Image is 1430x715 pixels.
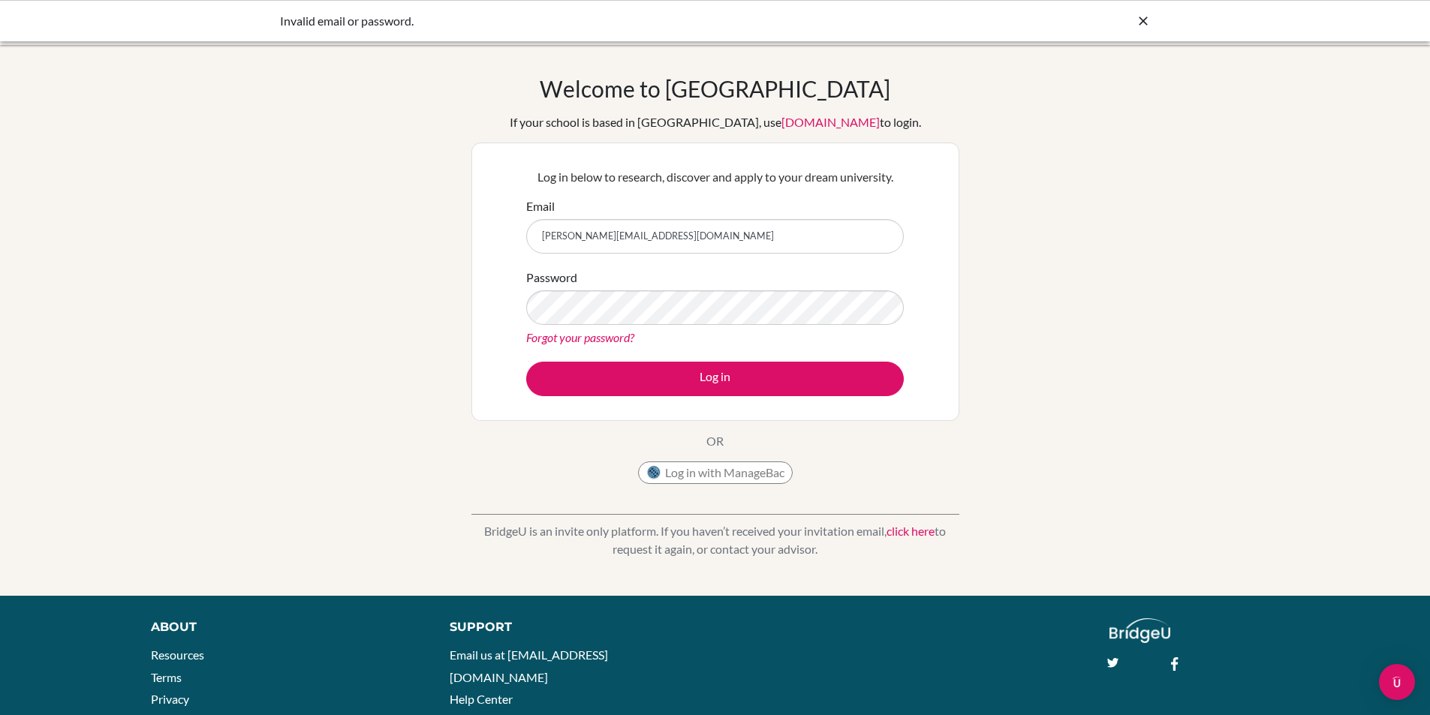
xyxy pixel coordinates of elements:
[1379,664,1415,700] div: Open Intercom Messenger
[706,432,724,450] p: OR
[526,269,577,287] label: Password
[151,670,182,684] a: Terms
[510,113,921,131] div: If your school is based in [GEOGRAPHIC_DATA], use to login.
[526,168,904,186] p: Log in below to research, discover and apply to your dream university.
[151,618,416,636] div: About
[471,522,959,558] p: BridgeU is an invite only platform. If you haven’t received your invitation email, to request it ...
[638,461,793,484] button: Log in with ManageBac
[151,692,189,706] a: Privacy
[450,692,513,706] a: Help Center
[151,647,204,662] a: Resources
[781,115,880,129] a: [DOMAIN_NAME]
[450,618,697,636] div: Support
[450,647,608,684] a: Email us at [EMAIL_ADDRESS][DOMAIN_NAME]
[280,12,926,30] div: Invalid email or password.
[1109,618,1170,643] img: logo_white@2x-f4f0deed5e89b7ecb1c2cc34c3e3d731f90f0f143d5ea2071677605dd97b5244.png
[526,330,634,344] a: Forgot your password?
[526,197,555,215] label: Email
[540,75,890,102] h1: Welcome to [GEOGRAPHIC_DATA]
[526,362,904,396] button: Log in
[887,524,935,538] a: click here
